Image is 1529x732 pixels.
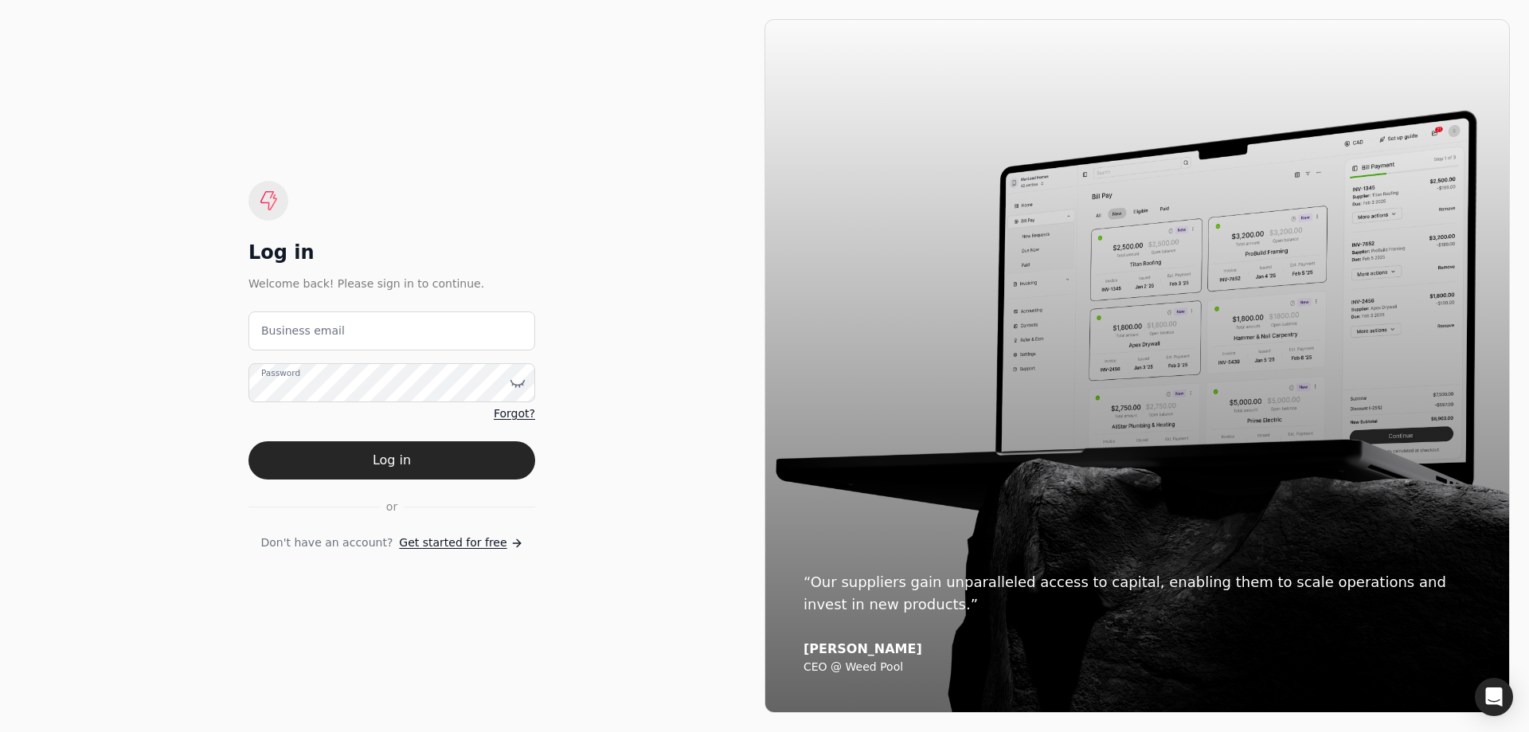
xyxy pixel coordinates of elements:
[804,571,1471,616] div: “Our suppliers gain unparalleled access to capital, enabling them to scale operations and invest ...
[1475,678,1513,716] div: Open Intercom Messenger
[804,641,1471,657] div: [PERSON_NAME]
[248,275,535,292] div: Welcome back! Please sign in to continue.
[261,367,300,380] label: Password
[248,441,535,480] button: Log in
[386,499,397,515] span: or
[804,660,1471,675] div: CEO @ Weed Pool
[260,534,393,551] span: Don't have an account?
[261,323,345,339] label: Business email
[494,405,535,422] a: Forgot?
[399,534,506,551] span: Get started for free
[399,534,522,551] a: Get started for free
[248,240,535,265] div: Log in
